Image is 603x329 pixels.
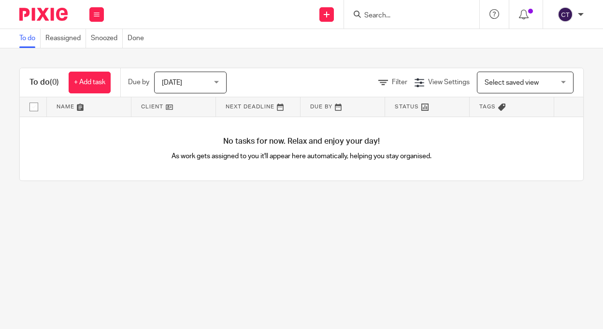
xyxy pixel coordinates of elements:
span: View Settings [428,79,470,86]
span: Select saved view [485,79,539,86]
p: Due by [128,77,149,87]
a: Done [128,29,149,48]
span: Filter [392,79,407,86]
a: Snoozed [91,29,123,48]
img: Pixie [19,8,68,21]
span: Tags [479,104,496,109]
img: svg%3E [558,7,573,22]
span: [DATE] [162,79,182,86]
span: (0) [50,78,59,86]
a: Reassigned [45,29,86,48]
input: Search [363,12,450,20]
p: As work gets assigned to you it'll appear here automatically, helping you stay organised. [161,151,443,161]
a: To do [19,29,41,48]
h4: No tasks for now. Relax and enjoy your day! [20,136,583,147]
a: + Add task [69,72,111,93]
h1: To do [29,77,59,88]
